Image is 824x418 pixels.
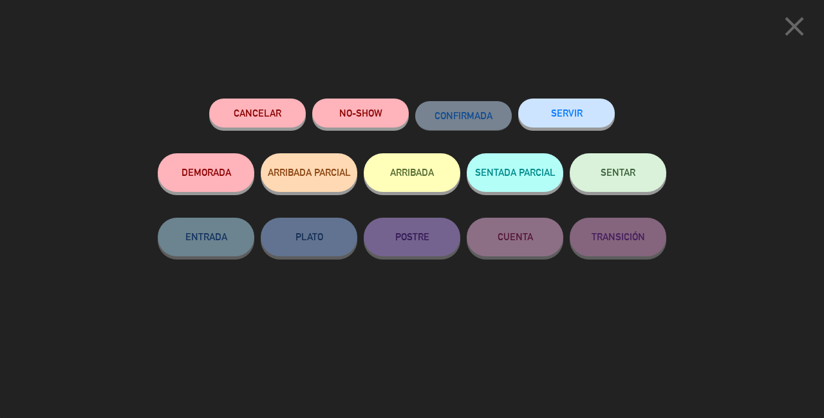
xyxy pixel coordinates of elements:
button: SENTAR [570,153,666,192]
button: ARRIBADA PARCIAL [261,153,357,192]
button: ARRIBADA [364,153,460,192]
button: SERVIR [518,99,615,128]
button: PLATO [261,218,357,256]
button: CONFIRMADA [415,101,512,130]
i: close [778,10,810,43]
button: TRANSICIÓN [570,218,666,256]
button: DEMORADA [158,153,254,192]
button: SENTADA PARCIAL [467,153,563,192]
button: NO-SHOW [312,99,409,128]
span: SENTAR [601,167,635,178]
button: CUENTA [467,218,563,256]
button: ENTRADA [158,218,254,256]
button: Cancelar [209,99,306,128]
button: POSTRE [364,218,460,256]
span: CONFIRMADA [435,110,492,121]
span: ARRIBADA PARCIAL [268,167,351,178]
button: close [774,10,814,48]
